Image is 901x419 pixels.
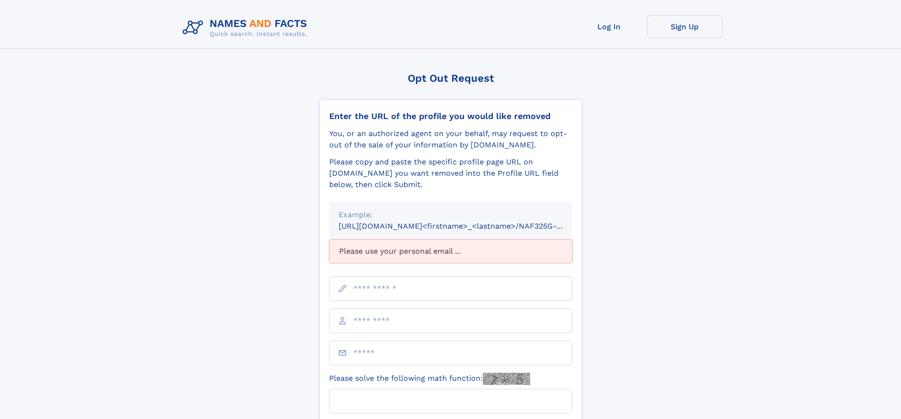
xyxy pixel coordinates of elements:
label: Please solve the following math function: [329,373,530,385]
a: Log In [571,15,647,38]
div: Enter the URL of the profile you would like removed [329,111,572,121]
div: Opt Out Request [319,72,582,84]
div: Example: [339,209,563,221]
div: Please copy and paste the specific profile page URL on [DOMAIN_NAME] you want removed into the Pr... [329,156,572,190]
small: [URL][DOMAIN_NAME]<firstname>_<lastname>/NAF325G-xxxxxxxx [339,222,590,231]
div: Please use your personal email ... [329,239,572,263]
div: You, or an authorized agent on your behalf, may request to opt-out of the sale of your informatio... [329,128,572,151]
a: Sign Up [647,15,723,38]
img: Logo Names and Facts [179,15,315,41]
